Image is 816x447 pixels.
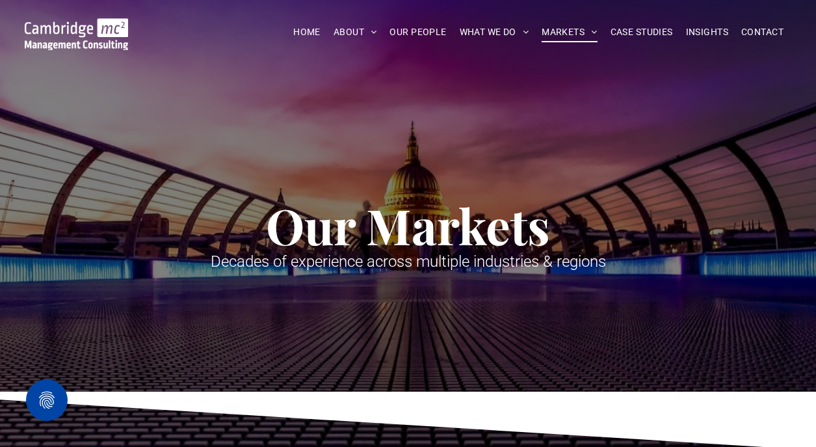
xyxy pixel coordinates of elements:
[604,22,679,42] a: CASE STUDIES
[383,22,453,42] a: OUR PEOPLE
[266,193,550,258] span: Our Markets
[211,252,606,271] span: Decades of experience across multiple industries & regions
[679,22,735,42] a: INSIGHTS
[287,22,327,42] a: HOME
[25,20,128,34] a: Your Business Transformed | Cambridge Management Consulting
[327,22,384,42] a: ABOUT
[25,18,128,50] img: Go to Homepage
[453,22,536,42] a: WHAT WE DO
[735,22,790,42] a: CONTACT
[535,22,603,42] a: MARKETS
